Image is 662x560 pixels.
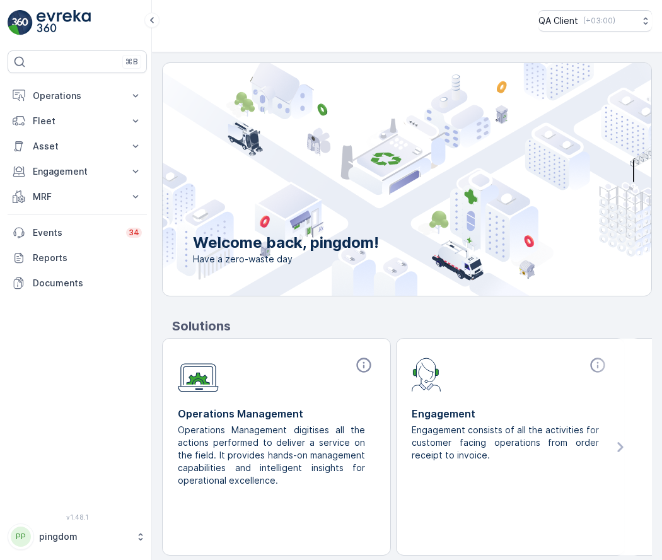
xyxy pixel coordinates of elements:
[538,15,578,27] p: QA Client
[33,90,122,102] p: Operations
[8,220,147,245] a: Events34
[8,523,147,550] button: PPpingdom
[37,10,91,35] img: logo_light-DOdMpM7g.png
[172,317,652,335] p: Solutions
[129,228,139,238] p: 34
[33,226,119,239] p: Events
[178,424,365,487] p: Operations Management digitises all the actions performed to deliver a service on the field. It p...
[11,527,31,547] div: PP
[8,108,147,134] button: Fleet
[412,356,441,392] img: module-icon
[178,356,219,392] img: module-icon
[33,115,122,127] p: Fleet
[33,277,142,289] p: Documents
[8,245,147,271] a: Reports
[8,513,147,521] span: v 1.48.1
[583,16,615,26] p: ( +03:00 )
[8,271,147,296] a: Documents
[193,233,379,253] p: Welcome back, pingdom!
[33,190,122,203] p: MRF
[125,57,138,67] p: ⌘B
[193,253,379,265] span: Have a zero-waste day
[33,165,122,178] p: Engagement
[8,159,147,184] button: Engagement
[33,140,122,153] p: Asset
[8,134,147,159] button: Asset
[538,10,652,32] button: QA Client(+03:00)
[8,10,33,35] img: logo
[412,406,609,421] p: Engagement
[33,252,142,264] p: Reports
[8,184,147,209] button: MRF
[412,424,599,462] p: Engagement consists of all the activities for customer facing operations from order receipt to in...
[8,83,147,108] button: Operations
[39,530,129,543] p: pingdom
[106,63,651,296] img: city illustration
[178,406,375,421] p: Operations Management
